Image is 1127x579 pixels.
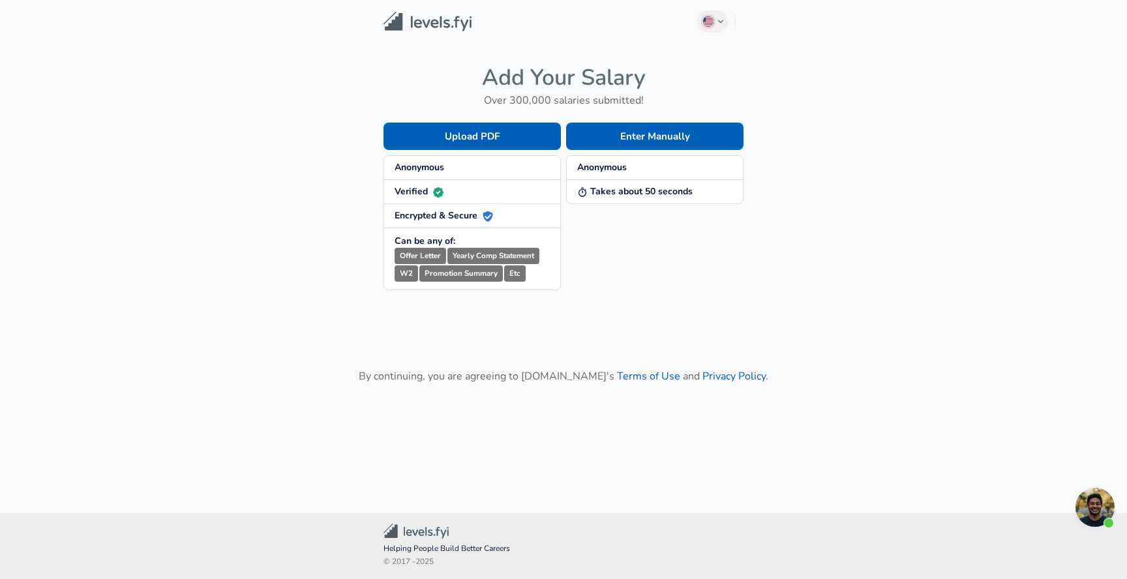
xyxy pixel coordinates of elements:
small: Offer Letter [395,248,446,264]
h4: Add Your Salary [383,64,744,91]
h6: Over 300,000 salaries submitted! [383,91,744,110]
a: Privacy Policy [702,369,766,383]
button: Enter Manually [566,123,744,150]
small: W2 [395,265,418,282]
img: Levels.fyi Community [383,524,449,539]
img: English (US) [703,16,714,27]
button: English (US) [697,10,729,33]
div: Open chat [1075,488,1115,527]
button: Upload PDF [383,123,561,150]
a: Terms of Use [617,369,680,383]
small: Yearly Comp Statement [447,248,539,264]
strong: Verified [395,185,443,198]
strong: Anonymous [395,161,444,173]
span: © 2017 - 2025 [383,556,744,569]
strong: Anonymous [577,161,627,173]
small: Etc [504,265,526,282]
small: Promotion Summary [419,265,503,282]
img: Levels.fyi [383,12,472,32]
span: Helping People Build Better Careers [383,542,744,556]
strong: Takes about 50 seconds [577,185,693,198]
strong: Can be any of: [395,235,455,247]
strong: Encrypted & Secure [395,209,493,222]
